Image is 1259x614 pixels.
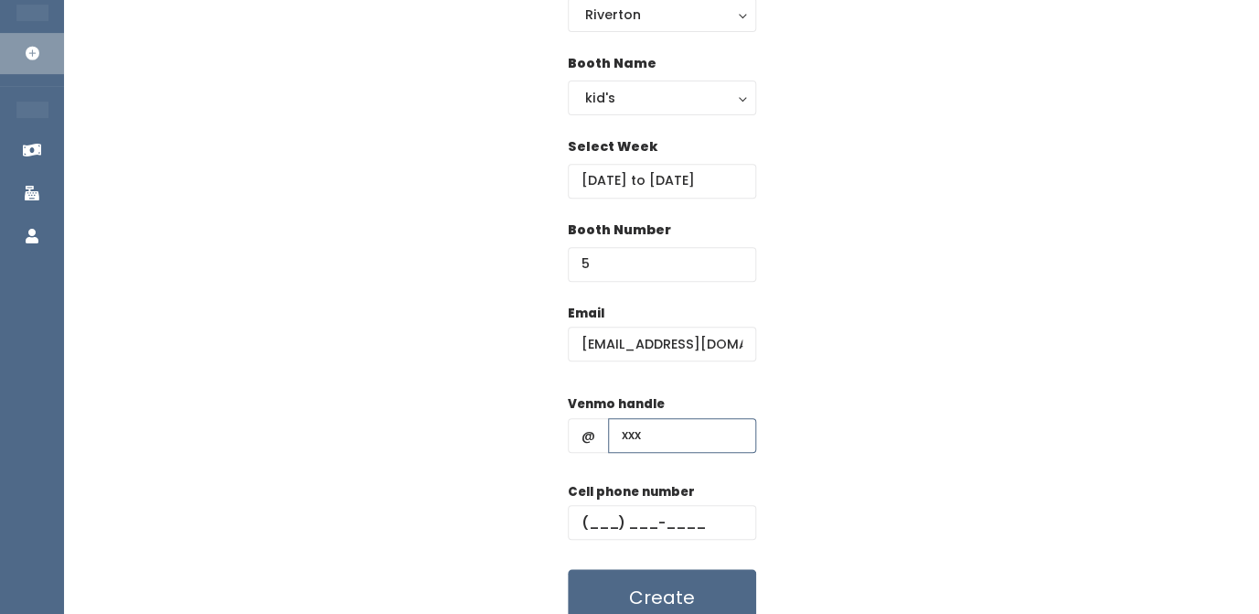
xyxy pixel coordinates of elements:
[568,395,665,414] label: Venmo handle
[585,5,739,25] div: Riverton
[568,418,609,453] span: @
[568,505,756,540] input: (___) ___-____
[568,327,756,361] input: @ .
[568,305,604,323] label: Email
[568,137,657,156] label: Select Week
[568,81,756,115] button: kid's
[568,54,656,73] label: Booth Name
[568,221,671,240] label: Booth Number
[568,164,756,199] input: Select week
[585,88,739,108] div: kid's
[568,247,756,282] input: Booth Number
[568,483,695,501] label: Cell phone number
